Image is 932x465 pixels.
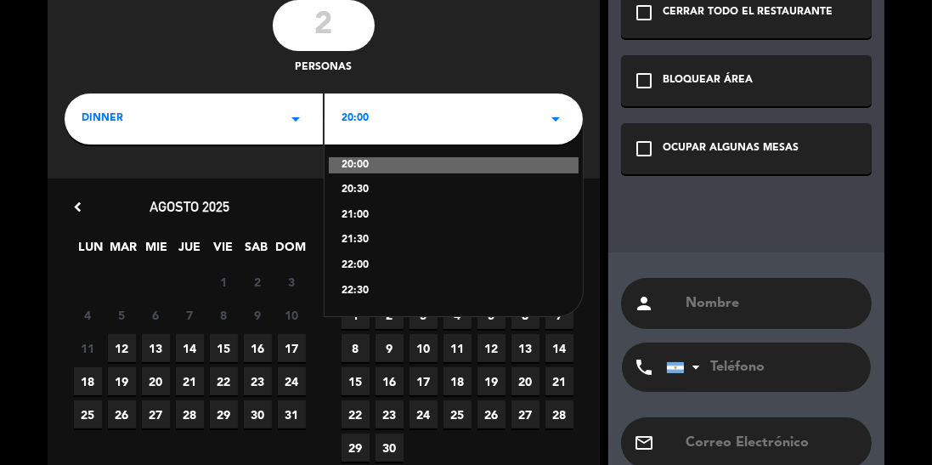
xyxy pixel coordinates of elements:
[443,301,472,329] span: 4
[663,4,833,21] div: CERRAR TODO EL RESTAURANTE
[244,301,272,329] span: 9
[278,367,306,395] span: 24
[74,367,102,395] span: 18
[342,207,566,224] div: 21:00
[477,367,506,395] span: 19
[410,367,438,395] span: 17
[242,237,270,265] span: SAB
[176,367,204,395] span: 21
[142,400,170,428] span: 27
[376,400,404,428] span: 23
[666,343,853,392] input: Teléfono
[74,301,102,329] span: 4
[410,334,438,362] span: 10
[511,334,539,362] span: 13
[142,367,170,395] span: 20
[511,400,539,428] span: 27
[108,334,136,362] span: 12
[176,400,204,428] span: 28
[69,198,87,216] i: chevron_left
[244,400,272,428] span: 30
[684,292,859,315] input: Nombre
[285,109,306,129] i: arrow_drop_down
[176,237,204,265] span: JUE
[511,367,539,395] span: 20
[329,157,579,174] div: 20:00
[176,334,204,362] span: 14
[545,367,573,395] span: 21
[443,334,472,362] span: 11
[342,367,370,395] span: 15
[244,334,272,362] span: 16
[74,334,102,362] span: 11
[210,367,238,395] span: 22
[108,400,136,428] span: 26
[376,301,404,329] span: 2
[244,367,272,395] span: 23
[342,400,370,428] span: 22
[634,139,654,159] i: check_box_outline_blank
[342,301,370,329] span: 1
[108,367,136,395] span: 19
[342,182,566,199] div: 20:30
[278,400,306,428] span: 31
[663,140,799,157] div: OCUPAR ALGUNAS MESAS
[410,301,438,329] span: 3
[142,301,170,329] span: 6
[210,400,238,428] span: 29
[278,301,306,329] span: 10
[477,400,506,428] span: 26
[376,434,404,462] span: 30
[477,301,506,329] span: 5
[210,268,238,296] span: 1
[376,367,404,395] span: 16
[545,109,566,129] i: arrow_drop_down
[108,301,136,329] span: 5
[376,334,404,362] span: 9
[142,334,170,362] span: 13
[82,111,123,128] span: dinner
[545,301,573,329] span: 7
[443,367,472,395] span: 18
[477,334,506,362] span: 12
[545,334,573,362] span: 14
[275,237,303,265] span: DOM
[634,357,654,377] i: phone
[296,60,353,77] span: personas
[342,232,566,249] div: 21:30
[244,268,272,296] span: 2
[511,301,539,329] span: 6
[545,400,573,428] span: 28
[210,301,238,329] span: 8
[278,334,306,362] span: 17
[634,71,654,91] i: check_box_outline_blank
[634,3,654,23] i: check_box_outline_blank
[342,111,369,128] span: 20:00
[143,237,171,265] span: MIE
[210,334,238,362] span: 15
[342,334,370,362] span: 8
[176,301,204,329] span: 7
[74,400,102,428] span: 25
[443,400,472,428] span: 25
[634,293,654,314] i: person
[667,343,706,391] div: Argentina: +54
[76,237,104,265] span: LUN
[634,433,654,453] i: email
[110,237,138,265] span: MAR
[663,72,753,89] div: BLOQUEAR ÁREA
[278,268,306,296] span: 3
[150,198,230,215] span: agosto 2025
[684,431,859,455] input: Correo Electrónico
[209,237,237,265] span: VIE
[410,400,438,428] span: 24
[342,283,566,300] div: 22:30
[342,434,370,462] span: 29
[342,258,566,275] div: 22:00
